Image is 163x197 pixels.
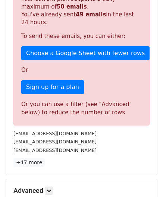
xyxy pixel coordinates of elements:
p: Or [21,66,142,74]
a: Sign up for a plan [21,80,84,94]
small: [EMAIL_ADDRESS][DOMAIN_NAME] [13,147,97,153]
h5: Advanced [13,187,150,195]
a: Choose a Google Sheet with fewer rows [21,46,150,60]
div: Or you can use a filter (see "Advanced" below) to reduce the number of rows [21,100,142,117]
strong: 49 emails [76,11,106,18]
small: [EMAIL_ADDRESS][DOMAIN_NAME] [13,139,97,144]
a: +47 more [13,158,45,167]
p: To send these emails, you can either: [21,32,142,40]
strong: 50 emails [57,3,87,10]
small: [EMAIL_ADDRESS][DOMAIN_NAME] [13,131,97,136]
iframe: Chat Widget [126,161,163,197]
